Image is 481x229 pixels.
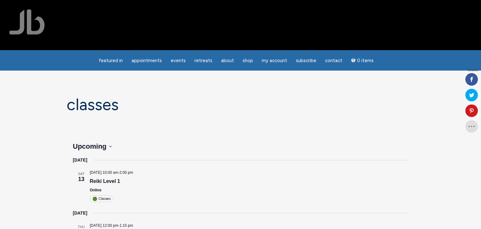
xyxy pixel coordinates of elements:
a: Shop [239,55,257,67]
span: Shop [243,58,253,63]
span: Appointments [132,58,162,63]
span: Events [171,58,186,63]
span: Online [90,188,101,192]
a: Events [167,55,189,67]
span: Subscribe [296,58,316,63]
button: Upcoming [73,141,112,152]
a: Subscribe [292,55,320,67]
span: [DATE] 12:00 pm [90,223,118,228]
span: Sat [73,171,90,177]
span: featured in [99,58,123,63]
span: [DATE] 10:00 am [90,170,118,175]
img: Jamie Butler. The Everyday Medium [9,9,45,35]
span: 1:15 pm [120,223,133,228]
div: Classes [90,195,113,202]
a: Reiki Level 1 [90,178,120,184]
time: - [90,170,133,175]
time: - [90,223,133,228]
span: Contact [325,58,342,63]
a: Cart0 items [347,54,377,67]
a: My Account [258,55,291,67]
a: Contact [321,55,346,67]
span: Retreats [194,58,212,63]
time: [DATE] [73,157,87,164]
time: [DATE] [73,210,87,217]
a: Appointments [128,55,166,67]
span: About [221,58,234,63]
span: 0 items [357,58,374,63]
span: My Account [262,58,287,63]
span: 13 [73,175,90,184]
span: 2:00 pm [120,170,133,175]
a: Retreats [191,55,216,67]
i: Cart [351,58,357,63]
a: featured in [95,55,127,67]
span: Upcoming [73,142,107,150]
a: About [217,55,238,67]
h1: Classes [67,96,414,114]
span: Shares [468,69,478,72]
